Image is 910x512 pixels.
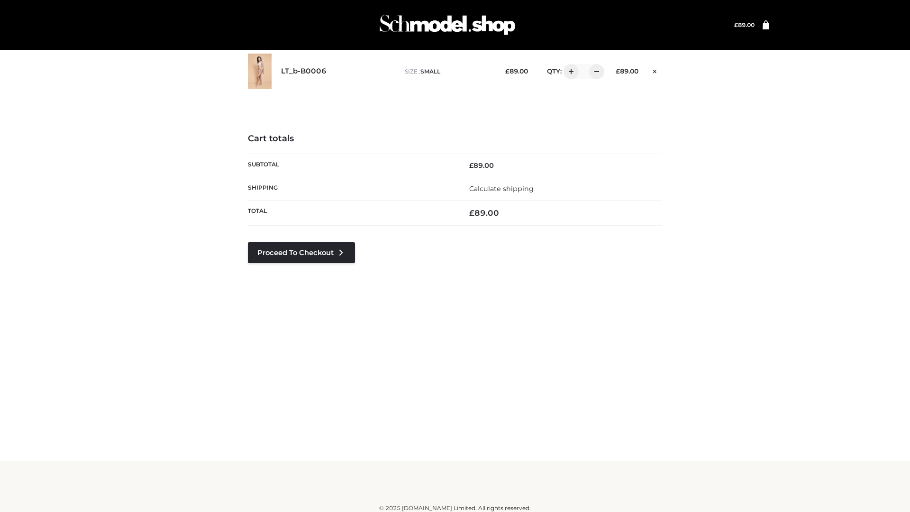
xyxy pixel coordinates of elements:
bdi: 89.00 [616,67,638,75]
div: QTY: [537,64,601,79]
span: £ [505,67,510,75]
bdi: 89.00 [469,161,494,170]
a: £89.00 [734,21,755,28]
bdi: 89.00 [505,67,528,75]
a: LT_b-B0006 [281,67,327,76]
bdi: 89.00 [469,208,499,218]
span: £ [469,161,473,170]
h4: Cart totals [248,134,662,144]
img: LT_b-B0006 - SMALL [248,54,272,89]
bdi: 89.00 [734,21,755,28]
span: £ [616,67,620,75]
span: £ [469,208,474,218]
a: Remove this item [648,64,662,76]
img: Schmodel Admin 964 [376,6,519,44]
th: Shipping [248,177,455,200]
th: Total [248,201,455,226]
span: £ [734,21,738,28]
a: Calculate shipping [469,184,534,193]
th: Subtotal [248,154,455,177]
span: SMALL [420,68,440,75]
p: size : [405,67,491,76]
a: Proceed to Checkout [248,242,355,263]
